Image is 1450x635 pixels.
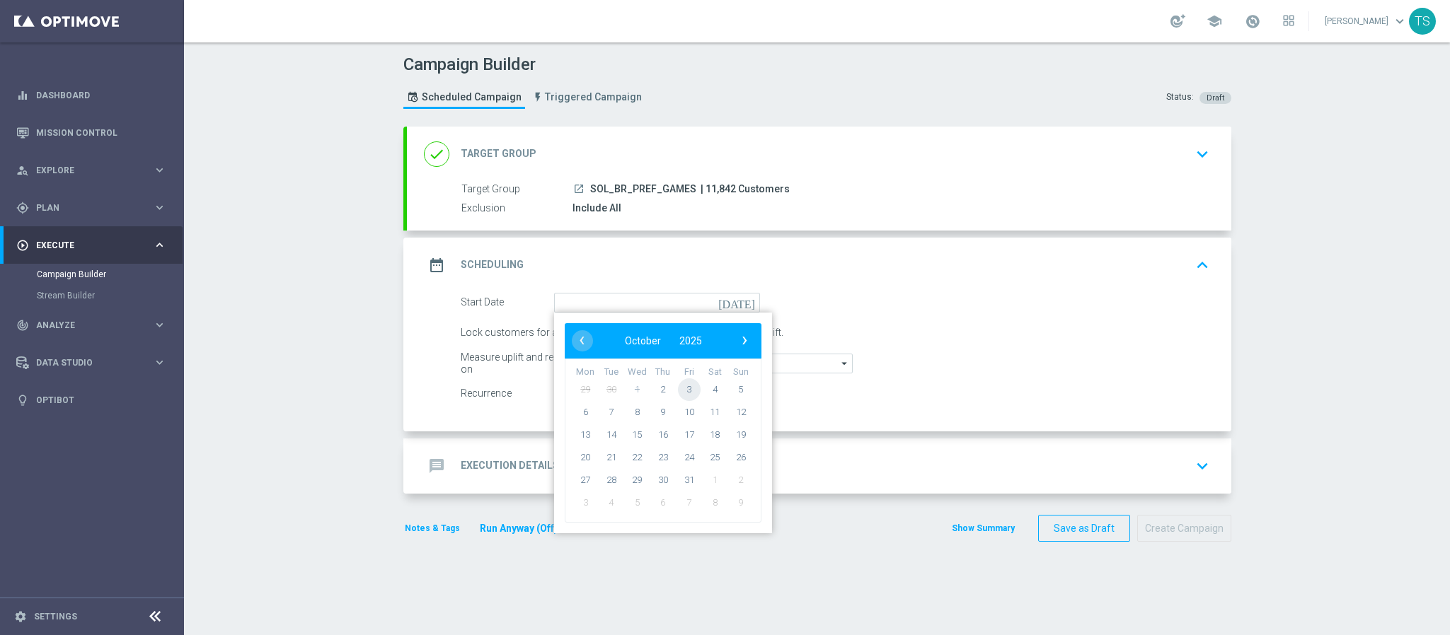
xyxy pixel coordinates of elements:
span: 30 [651,468,674,491]
span: 18 [703,423,726,445]
a: Campaign Builder [37,269,147,280]
span: 17 [677,423,700,445]
span: 31 [677,468,700,491]
span: 22 [626,445,648,468]
h1: Campaign Builder [403,54,649,75]
div: Execute [16,239,153,252]
i: keyboard_arrow_down [1192,455,1213,477]
i: arrow_drop_down [838,354,852,373]
span: 13 [574,423,597,445]
span: 3 [677,378,700,400]
button: Show Summary [951,521,1015,535]
i: keyboard_arrow_right [153,356,166,369]
span: Scheduled Campaign [422,91,522,103]
i: equalizer [16,89,29,102]
label: Exclusion [461,202,572,215]
div: equalizer Dashboard [16,90,167,101]
div: Start Date [461,293,554,313]
div: TS [1409,8,1436,35]
span: 21 [599,445,622,468]
i: date_range [424,252,449,278]
i: [DATE] [718,293,760,308]
i: done [424,141,449,167]
span: 15 [626,423,648,445]
div: Recurrence [461,384,554,404]
div: Data Studio [16,356,153,369]
span: 30 [599,378,622,400]
span: Data Studio [36,359,153,367]
span: 5 [729,378,752,400]
button: keyboard_arrow_down [1190,141,1214,168]
i: gps_fixed [16,202,29,214]
th: weekday [727,366,754,378]
div: Data Studio keyboard_arrow_right [16,357,167,368]
span: 1 [626,378,648,400]
div: Mission Control [16,114,166,151]
span: 9 [651,400,674,423]
span: 8 [626,400,648,423]
div: Plan [16,202,153,214]
i: keyboard_arrow_up [1192,255,1213,276]
span: 20 [574,445,597,468]
span: 27 [574,468,597,491]
span: 19 [729,423,752,445]
button: gps_fixed Plan keyboard_arrow_right [16,202,167,214]
span: 12 [729,400,752,423]
span: October [624,335,660,346]
span: 4 [703,378,726,400]
bs-datepicker-container: calendar [554,313,772,533]
th: weekday [572,366,599,378]
span: 8 [703,491,726,513]
span: ‹ [571,330,592,351]
a: Mission Control [36,114,166,151]
i: launch [573,183,585,194]
span: 1 [703,468,726,491]
span: SOL_BR_PREF_GAMES [590,183,696,196]
i: person_search [16,164,29,177]
button: person_search Explore keyboard_arrow_right [16,165,167,176]
bs-datepicker-navigation-view: ​ ​ ​ [572,330,754,351]
i: settings [14,610,27,623]
h2: Scheduling [461,258,524,272]
i: keyboard_arrow_down [1192,144,1213,165]
span: 3 [574,491,597,513]
span: 6 [574,400,597,423]
button: Create Campaign [1137,515,1231,542]
a: Settings [34,612,77,621]
button: play_circle_outline Execute keyboard_arrow_right [16,240,167,251]
i: track_changes [16,319,29,332]
div: Measure uplift and response based on [461,354,626,373]
div: Mission Control [16,127,167,139]
span: keyboard_arrow_down [1392,13,1408,29]
a: Optibot [36,381,166,419]
span: 10 [677,400,700,423]
button: 2025 [669,330,710,351]
div: Optibot [16,381,166,419]
a: Stream Builder [37,290,147,301]
span: 14 [599,423,622,445]
h2: Target Group [461,147,536,161]
button: ‹ [572,330,593,351]
span: 24 [677,445,700,468]
a: Triggered Campaign [529,86,645,109]
button: track_changes Analyze keyboard_arrow_right [16,320,167,331]
i: message [424,453,449,479]
span: 7 [677,491,700,513]
span: 5 [626,491,648,513]
i: keyboard_arrow_right [153,318,166,332]
div: Lock customers for a duration of [461,323,626,343]
a: Dashboard [36,76,166,114]
div: Dashboard [16,76,166,114]
span: 25 [703,445,726,468]
span: school [1207,13,1222,29]
button: lightbulb Optibot [16,395,167,406]
div: date_range Scheduling keyboard_arrow_up [424,252,1214,279]
th: weekday [701,366,727,378]
div: Analyze [16,319,153,332]
span: Execute [36,241,153,250]
span: 2025 [679,335,701,346]
button: October [615,330,669,351]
